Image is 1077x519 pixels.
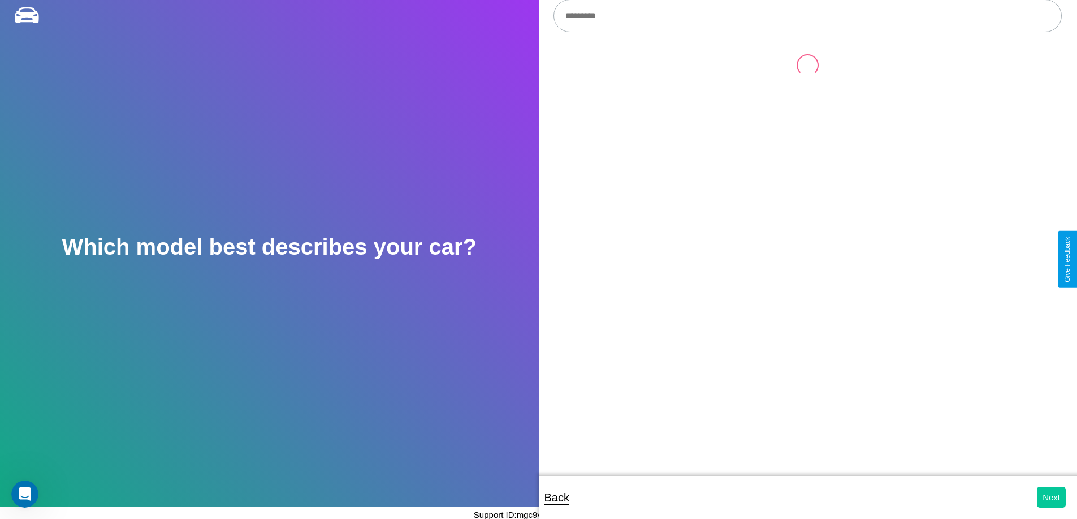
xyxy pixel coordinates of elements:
[62,234,477,260] h2: Which model best describes your car?
[11,481,38,508] iframe: Intercom live chat
[1037,487,1066,508] button: Next
[1063,237,1071,282] div: Give Feedback
[544,487,569,508] p: Back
